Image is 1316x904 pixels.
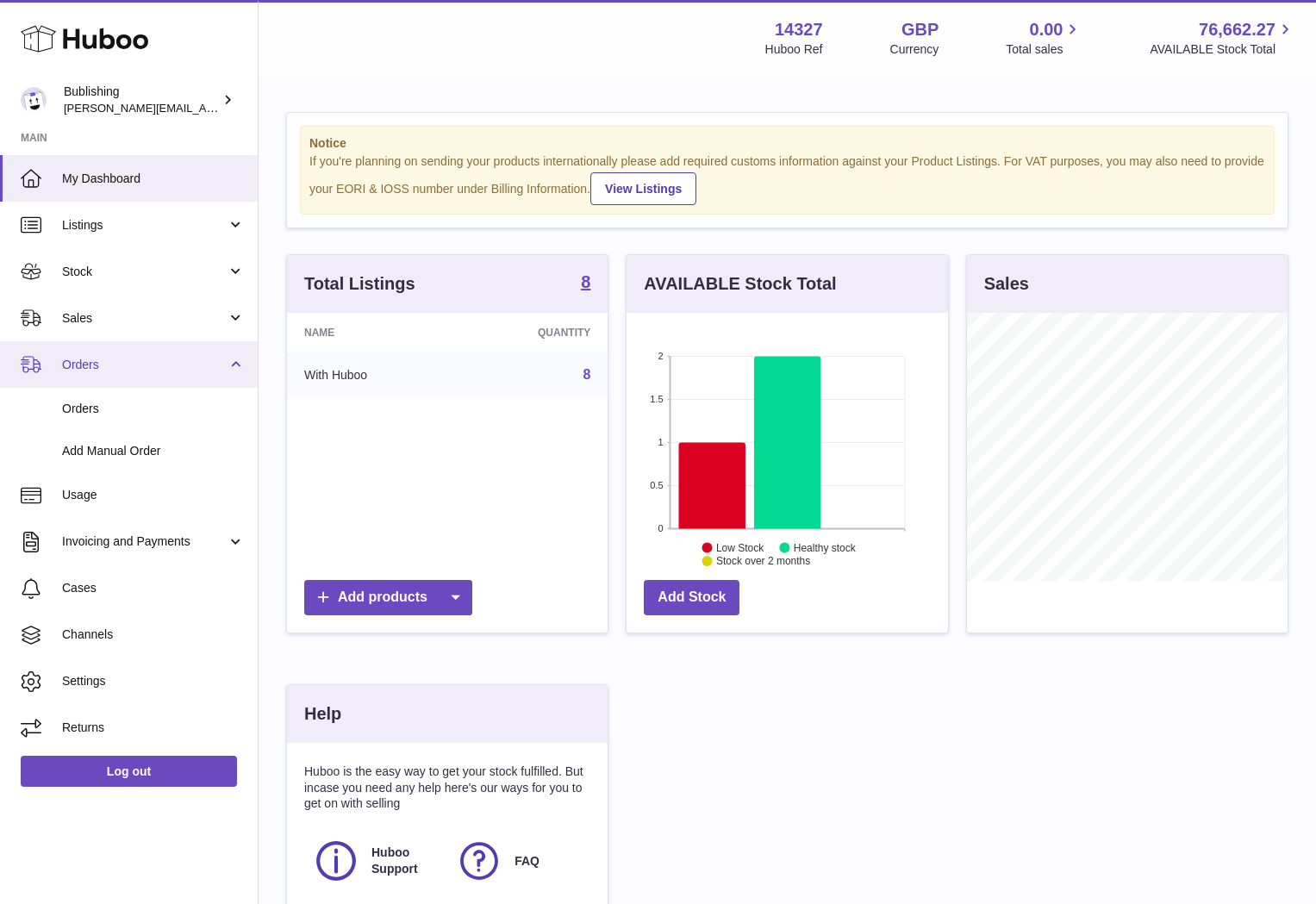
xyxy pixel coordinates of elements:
span: Stock [62,264,227,280]
span: Add Manual Order [62,443,245,459]
span: Channels [62,627,245,643]
text: Healthy stock [794,541,857,553]
span: AVAILABLE Stock Total [1150,41,1295,58]
span: Total sales [1006,41,1082,58]
span: 0.00 [1030,18,1063,41]
strong: 14327 [775,18,823,41]
h3: Sales [984,272,1029,296]
a: View Listings [590,172,696,205]
th: Quantity [456,313,608,352]
text: 0 [658,523,664,533]
text: 0.5 [651,480,664,490]
text: Stock over 2 months [716,555,810,567]
h3: Help [304,702,341,726]
th: Name [287,313,456,352]
div: Huboo Ref [765,41,823,58]
p: Huboo is the easy way to get your stock fulfilled. But incase you need any help here's our ways f... [304,764,590,813]
span: Invoicing and Payments [62,533,227,550]
a: Log out [21,756,237,787]
a: 8 [581,273,590,294]
span: My Dashboard [62,171,245,187]
strong: GBP [901,18,939,41]
span: Sales [62,310,227,327]
span: Listings [62,217,227,234]
div: Currency [890,41,939,58]
text: 2 [658,351,664,361]
span: Usage [62,487,245,503]
a: 0.00 Total sales [1006,18,1082,58]
td: With Huboo [287,352,456,397]
text: 1 [658,437,664,447]
a: 76,662.27 AVAILABLE Stock Total [1150,18,1295,58]
div: Bublishing [64,84,219,116]
h3: AVAILABLE Stock Total [644,272,836,296]
a: 8 [583,367,590,382]
a: Add products [304,580,472,615]
div: If you're planning on sending your products internationally please add required customs informati... [309,153,1265,205]
a: Add Stock [644,580,739,615]
span: FAQ [515,853,539,870]
span: Orders [62,401,245,417]
h3: Total Listings [304,272,415,296]
a: FAQ [456,838,582,884]
span: Cases [62,580,245,596]
span: 76,662.27 [1199,18,1275,41]
span: Returns [62,720,245,736]
span: Settings [62,673,245,689]
strong: 8 [581,273,590,290]
strong: Notice [309,135,1265,152]
a: Huboo Support [313,838,439,884]
span: Orders [62,357,227,373]
span: [PERSON_NAME][EMAIL_ADDRESS][DOMAIN_NAME] [64,101,346,115]
span: Huboo Support [371,845,437,877]
text: Low Stock [716,541,764,553]
img: hamza@bublishing.com [21,87,47,113]
text: 1.5 [651,394,664,404]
